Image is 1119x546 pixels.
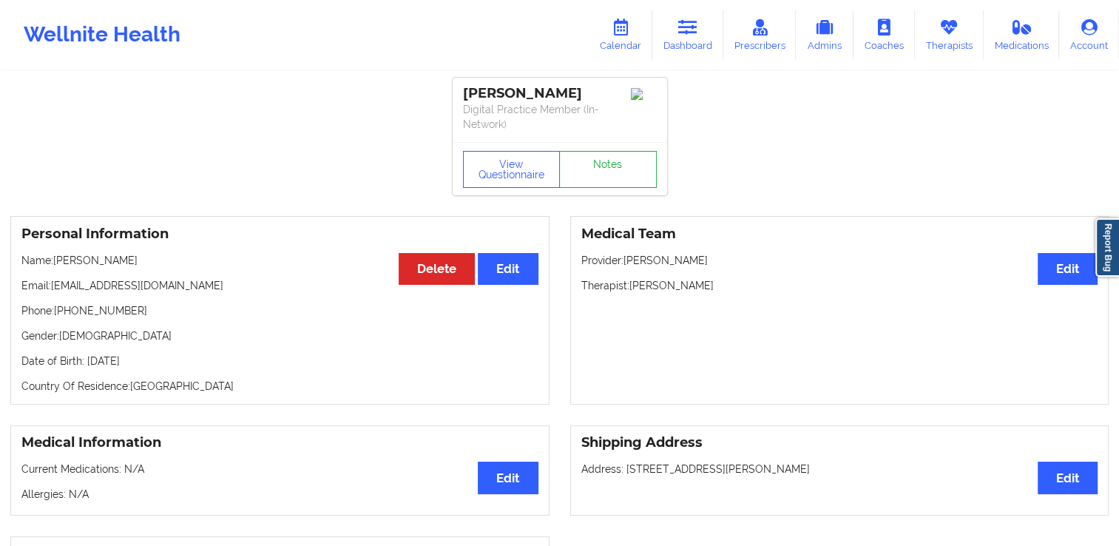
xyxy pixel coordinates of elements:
[1095,218,1119,277] a: Report Bug
[478,462,538,493] button: Edit
[21,487,538,502] p: Allergies: N/A
[21,328,538,343] p: Gender: [DEMOGRAPHIC_DATA]
[21,354,538,368] p: Date of Birth: [DATE]
[652,10,723,59] a: Dashboard
[581,462,1098,476] p: Address: [STREET_ADDRESS][PERSON_NAME]
[796,10,853,59] a: Admins
[581,226,1098,243] h3: Medical Team
[581,434,1098,451] h3: Shipping Address
[1038,462,1098,493] button: Edit
[1038,253,1098,285] button: Edit
[463,85,657,102] div: [PERSON_NAME]
[589,10,652,59] a: Calendar
[581,253,1098,268] p: Provider: [PERSON_NAME]
[984,10,1060,59] a: Medications
[1059,10,1119,59] a: Account
[21,226,538,243] h3: Personal Information
[21,303,538,318] p: Phone: [PHONE_NUMBER]
[21,253,538,268] p: Name: [PERSON_NAME]
[21,278,538,293] p: Email: [EMAIL_ADDRESS][DOMAIN_NAME]
[21,462,538,476] p: Current Medications: N/A
[631,88,657,100] img: Image%2Fplaceholer-image.png
[559,151,657,188] a: Notes
[21,379,538,394] p: Country Of Residence: [GEOGRAPHIC_DATA]
[915,10,984,59] a: Therapists
[581,278,1098,293] p: Therapist: [PERSON_NAME]
[463,102,657,132] p: Digital Practice Member (In-Network)
[723,10,797,59] a: Prescribers
[853,10,915,59] a: Coaches
[463,151,561,188] button: View Questionnaire
[399,253,475,285] button: Delete
[21,434,538,451] h3: Medical Information
[478,253,538,285] button: Edit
